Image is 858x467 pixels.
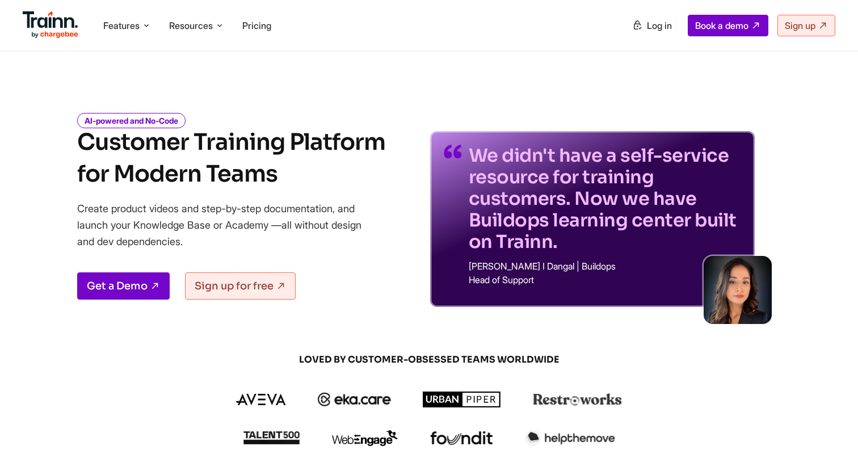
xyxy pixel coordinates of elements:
span: Book a demo [695,20,748,31]
span: Resources [169,19,213,32]
a: Sign up [777,15,835,36]
a: Log in [625,15,679,36]
img: ekacare logo [318,393,392,406]
img: aveva logo [236,394,286,405]
img: restroworks logo [533,393,622,406]
img: helpthemove logo [525,430,615,446]
i: AI-powered and No-Code [77,113,186,128]
p: [PERSON_NAME] I Dangal | Buildops [469,262,741,271]
a: Get a Demo [77,272,170,300]
a: Sign up for free [185,272,296,300]
img: sabina-buildops.d2e8138.png [704,256,772,324]
p: Head of Support [469,275,741,284]
span: Sign up [785,20,815,31]
a: Pricing [242,20,271,31]
h1: Customer Training Platform for Modern Teams [77,127,385,190]
span: LOVED BY CUSTOMER-OBSESSED TEAMS WORLDWIDE [157,354,701,366]
p: We didn't have a self-service resource for training customers. Now we have Buildops learning cent... [469,145,741,253]
img: Trainn Logo [23,11,78,39]
img: quotes-purple.41a7099.svg [444,145,462,158]
p: Create product videos and step-by-step documentation, and launch your Knowledge Base or Academy —... [77,200,378,250]
a: Book a demo [688,15,768,36]
span: Features [103,19,140,32]
img: foundit logo [430,431,493,445]
img: webengage logo [332,430,398,446]
img: urbanpiper logo [423,392,501,407]
img: talent500 logo [243,431,300,445]
span: Log in [647,20,672,31]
